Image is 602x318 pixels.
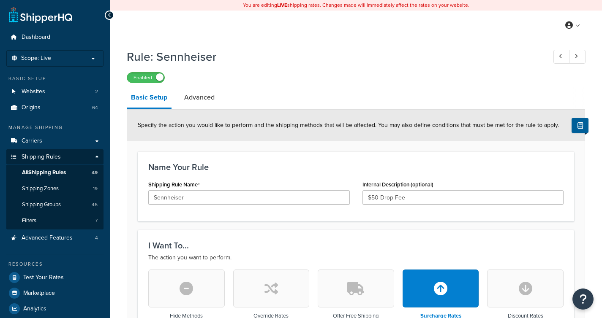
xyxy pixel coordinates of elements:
[6,84,104,100] li: Websites
[277,1,287,9] b: LIVE
[22,154,61,161] span: Shipping Rules
[6,197,104,213] li: Shipping Groups
[23,274,64,281] span: Test Your Rates
[22,217,36,224] span: Filters
[6,100,104,116] a: Origins64
[6,286,104,301] a: Marketplace
[6,149,104,165] a: Shipping Rules
[127,73,164,83] label: Enabled
[23,290,55,297] span: Marketplace
[6,133,104,149] a: Carriers
[22,201,61,208] span: Shipping Groups
[138,121,559,129] span: Specify the action you would like to perform and the shipping methods that will be affected. You ...
[362,181,433,188] label: Internal Description (optional)
[148,241,564,250] h3: I Want To...
[95,88,98,95] span: 2
[22,34,50,41] span: Dashboard
[21,55,51,62] span: Scope: Live
[22,169,66,176] span: All Shipping Rules
[92,201,98,208] span: 46
[6,181,104,197] li: Shipping Zones
[148,181,200,188] label: Shipping Rule Name
[6,84,104,100] a: Websites2
[148,162,564,172] h3: Name Your Rule
[22,104,41,111] span: Origins
[22,234,73,242] span: Advanced Features
[6,165,104,181] a: AllShipping Rules49
[127,49,538,65] h1: Rule: Sennheiser
[572,118,588,133] button: Show Help Docs
[6,149,104,229] li: Shipping Rules
[6,100,104,116] li: Origins
[23,305,46,313] span: Analytics
[6,30,104,45] a: Dashboard
[127,87,172,109] a: Basic Setup
[6,181,104,197] a: Shipping Zones19
[148,253,564,263] p: The action you want to perform.
[6,213,104,229] a: Filters7
[572,288,594,310] button: Open Resource Center
[6,270,104,285] a: Test Your Rates
[22,88,45,95] span: Websites
[22,137,42,145] span: Carriers
[92,104,98,111] span: 64
[22,185,59,192] span: Shipping Zones
[6,230,104,246] li: Advanced Features
[6,124,104,131] div: Manage Shipping
[6,197,104,213] a: Shipping Groups46
[6,213,104,229] li: Filters
[93,185,98,192] span: 19
[180,87,219,108] a: Advanced
[569,50,586,64] a: Next Record
[6,261,104,268] div: Resources
[6,75,104,82] div: Basic Setup
[553,50,570,64] a: Previous Record
[95,234,98,242] span: 4
[92,169,98,176] span: 49
[6,230,104,246] a: Advanced Features4
[95,217,98,224] span: 7
[6,301,104,316] a: Analytics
